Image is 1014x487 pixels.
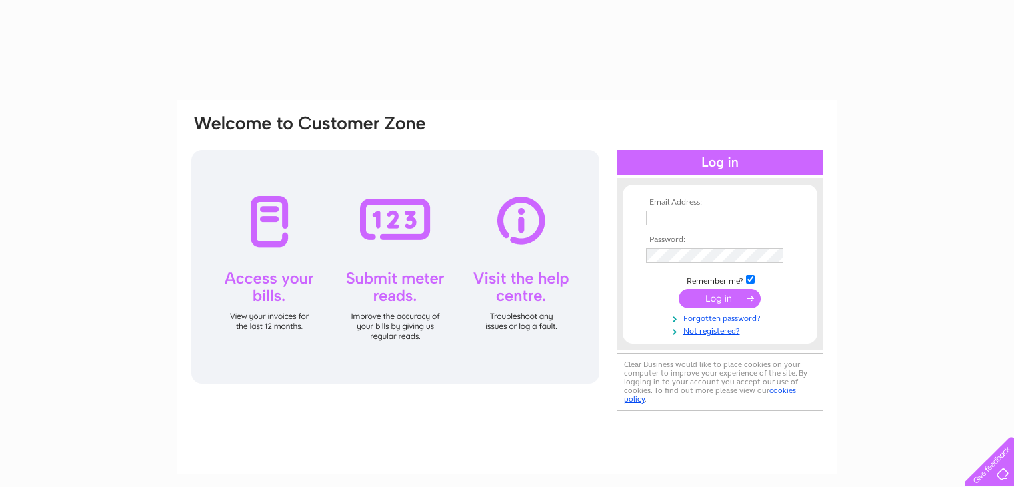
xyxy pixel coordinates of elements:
a: cookies policy [624,386,796,404]
input: Submit [679,289,761,308]
div: Clear Business would like to place cookies on your computer to improve your experience of the sit... [617,353,823,411]
a: Forgotten password? [646,311,797,324]
th: Password: [643,235,797,245]
td: Remember me? [643,273,797,286]
a: Not registered? [646,324,797,336]
th: Email Address: [643,198,797,207]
